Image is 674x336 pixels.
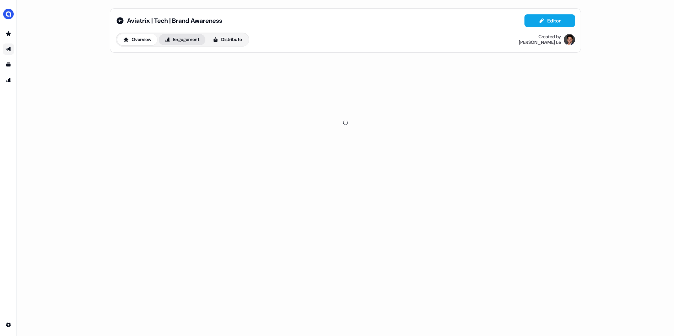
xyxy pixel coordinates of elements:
[3,28,14,39] a: Go to prospects
[117,34,157,45] button: Overview
[207,34,248,45] button: Distribute
[127,16,222,25] span: Aviatrix | Tech | Brand Awareness
[3,319,14,330] a: Go to integrations
[3,43,14,55] a: Go to outbound experience
[519,40,561,45] div: [PERSON_NAME] Le
[159,34,205,45] button: Engagement
[3,74,14,86] a: Go to attribution
[564,34,575,45] img: Hugh
[538,34,561,40] div: Created by
[524,14,575,27] button: Editor
[3,59,14,70] a: Go to templates
[524,18,575,25] a: Editor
